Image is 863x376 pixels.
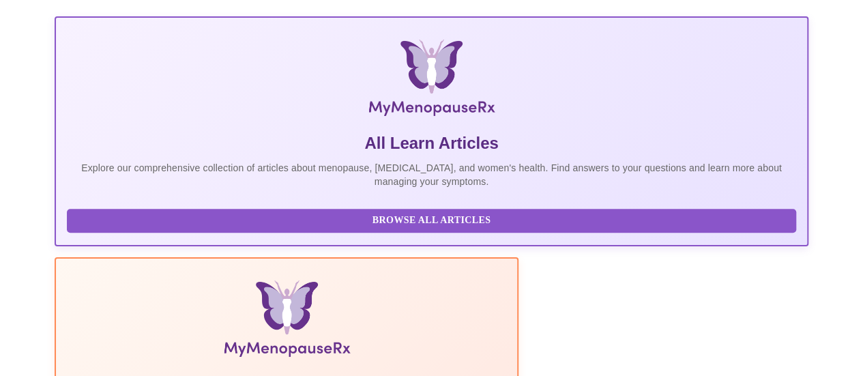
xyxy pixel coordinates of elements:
[180,40,682,121] img: MyMenopauseRx Logo
[67,214,799,225] a: Browse All Articles
[137,280,437,362] img: Menopause Manual
[67,209,795,233] button: Browse All Articles
[67,161,795,188] p: Explore our comprehensive collection of articles about menopause, [MEDICAL_DATA], and women's hea...
[67,132,795,154] h5: All Learn Articles
[81,212,782,229] span: Browse All Articles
